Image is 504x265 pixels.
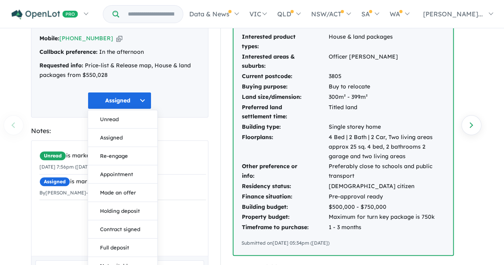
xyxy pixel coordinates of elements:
div: Price-list & Release map, House & land packages from $550,028 [39,61,200,80]
td: House & land packages [328,32,445,52]
td: Property budget: [241,212,328,222]
strong: Mobile: [39,35,59,42]
td: Single storey home [328,122,445,132]
span: Assigned [39,177,70,186]
a: [PHONE_NUMBER] [59,35,113,42]
td: Preferred land settlement time: [241,102,328,122]
td: Timeframe to purchase: [241,222,328,233]
button: Unread [88,110,157,128]
td: 4 Bed | 2 Bath | 2 Car, Two living areas approx 25 sq. 4 bed, 2 bathrooms 2 garage and two living... [328,132,445,161]
button: Appointment [88,165,157,183]
td: Maximum for turn key package is 750k [328,212,445,222]
td: Interested product types: [241,32,328,52]
td: Preferably close to schools and public transport [328,161,445,181]
a: [EMAIL_ADDRESS][DOMAIN_NAME] [57,22,160,29]
button: Full deposit [88,238,157,257]
div: In the afternoon [39,47,200,57]
td: Buying purpose: [241,82,328,92]
td: Land size/dimension: [241,92,328,102]
button: Re-engage [88,147,157,165]
button: Assigned [88,128,157,147]
button: Copy [116,34,122,43]
div: is marked. [39,151,206,161]
strong: Email: [39,22,57,29]
td: Interested areas & suburbs: [241,52,328,72]
td: Pre-approval ready [328,192,445,202]
button: Made an offer [88,183,157,202]
td: Buy to relocate [328,82,445,92]
button: Contract signed [88,220,157,238]
td: Officer [PERSON_NAME] [328,52,445,72]
td: Other preference or info: [241,161,328,181]
td: 3805 [328,71,445,82]
td: Building type: [241,122,328,132]
td: Titled land [328,102,445,122]
button: Holding deposit [88,202,157,220]
td: Building budget: [241,202,328,212]
input: Try estate name, suburb, builder or developer [121,6,181,23]
div: is marked. [39,177,206,186]
td: 300m² - 399m² [328,92,445,102]
small: [DATE] 7:56pm ([DATE]) [39,164,94,170]
span: Unread [39,151,66,161]
strong: Requested info: [39,62,83,69]
td: Current postcode: [241,71,328,82]
strong: Callback preference: [39,48,98,55]
button: Assigned [88,92,151,109]
div: Notes: [31,126,208,136]
td: [DEMOGRAPHIC_DATA] citizen [328,181,445,192]
td: $500,000 - $750,000 [328,202,445,212]
td: Residency status: [241,181,328,192]
td: 1 - 3 months [328,222,445,233]
div: Submitted on [DATE] 05:34pm ([DATE]) [241,239,445,247]
td: Finance situation: [241,192,328,202]
img: Openlot PRO Logo White [12,10,78,20]
td: Floorplans: [241,132,328,161]
small: By [PERSON_NAME] - [DATE] 11:14am ([DATE]) [39,190,144,196]
span: [PERSON_NAME]... [423,10,483,18]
